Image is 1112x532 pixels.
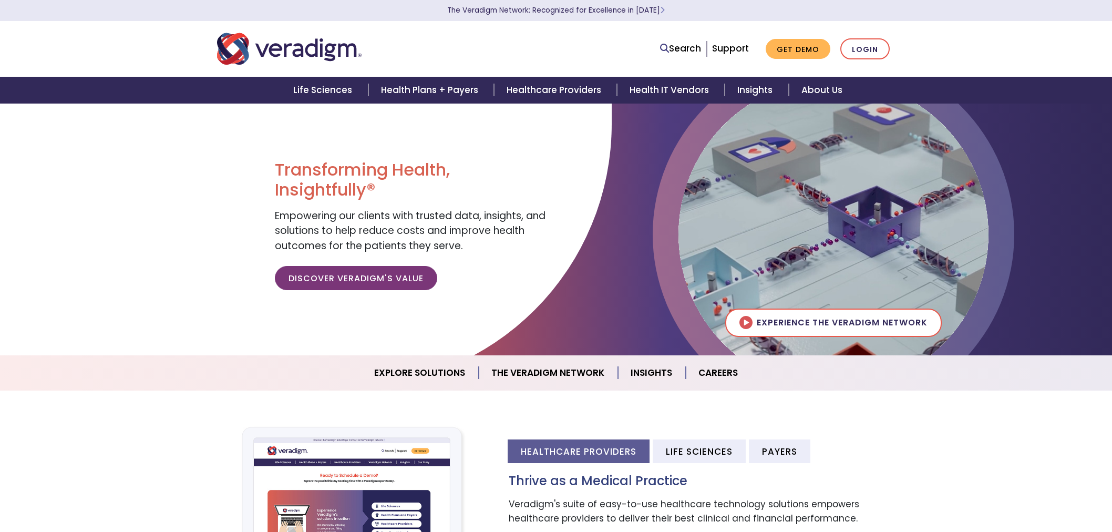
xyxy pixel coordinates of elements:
[281,77,368,104] a: Life Sciences
[618,360,686,386] a: Insights
[217,32,362,66] img: Veradigm logo
[275,266,437,290] a: Discover Veradigm's Value
[660,42,701,56] a: Search
[840,38,890,60] a: Login
[766,39,830,59] a: Get Demo
[275,160,548,200] h1: Transforming Health, Insightfully®
[508,439,650,463] li: Healthcare Providers
[509,497,895,526] p: Veradigm's suite of easy-to-use healthcare technology solutions empowers healthcare providers to ...
[712,42,749,55] a: Support
[275,209,545,253] span: Empowering our clients with trusted data, insights, and solutions to help reduce costs and improv...
[789,77,855,104] a: About Us
[686,360,750,386] a: Careers
[362,360,479,386] a: Explore Solutions
[479,360,618,386] a: The Veradigm Network
[509,474,895,489] h3: Thrive as a Medical Practice
[447,5,665,15] a: The Veradigm Network: Recognized for Excellence in [DATE]Learn More
[660,5,665,15] span: Learn More
[494,77,617,104] a: Healthcare Providers
[725,77,788,104] a: Insights
[617,77,725,104] a: Health IT Vendors
[653,439,746,463] li: Life Sciences
[749,439,810,463] li: Payers
[368,77,494,104] a: Health Plans + Payers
